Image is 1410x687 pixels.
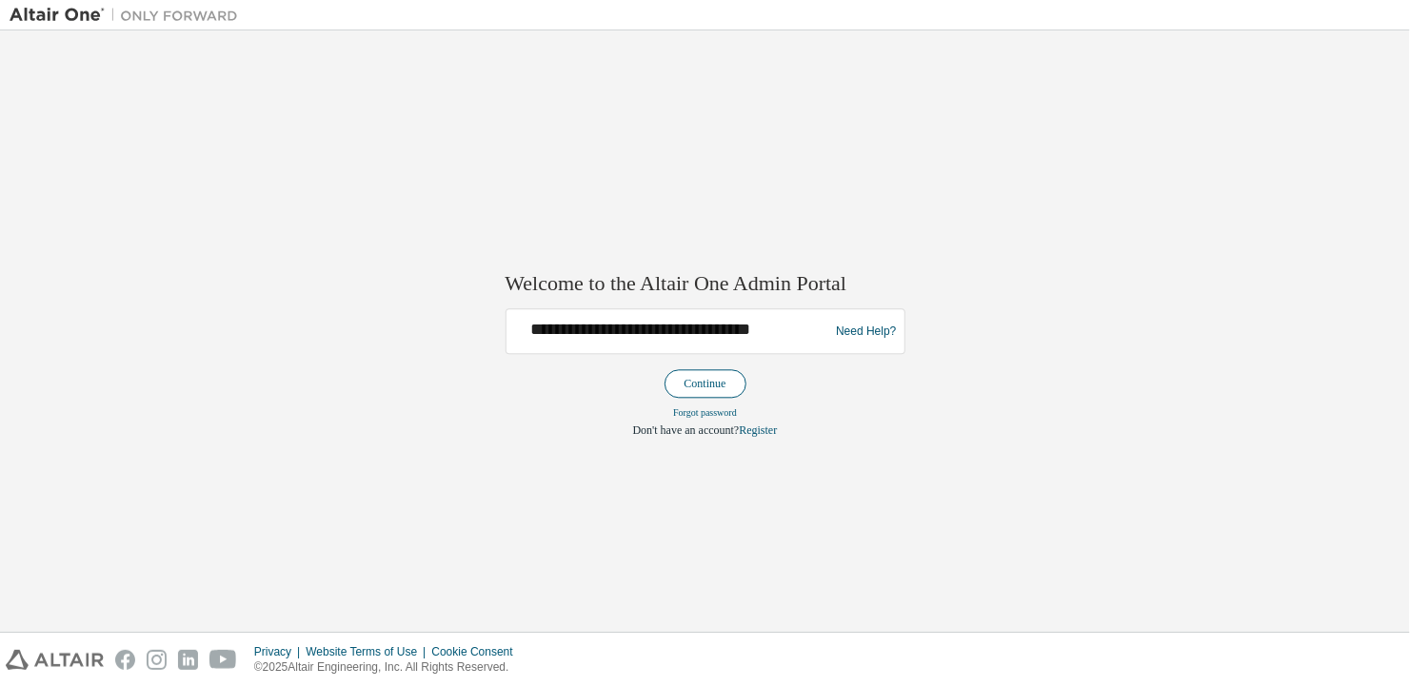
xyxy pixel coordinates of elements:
a: Forgot password [673,408,737,419]
img: instagram.svg [147,650,167,670]
div: Website Terms of Use [306,644,431,659]
button: Continue [665,370,746,399]
h2: Welcome to the Altair One Admin Portal [506,270,905,297]
div: Cookie Consent [431,644,524,659]
img: facebook.svg [115,650,135,670]
img: Altair One [10,6,248,25]
span: Don't have an account? [633,424,740,438]
a: Need Help? [836,331,896,332]
p: © 2025 Altair Engineering, Inc. All Rights Reserved. [254,659,525,676]
a: Register [739,424,777,438]
img: youtube.svg [209,650,237,670]
img: linkedin.svg [178,650,198,670]
div: Privacy [254,644,306,659]
img: altair_logo.svg [6,650,104,670]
